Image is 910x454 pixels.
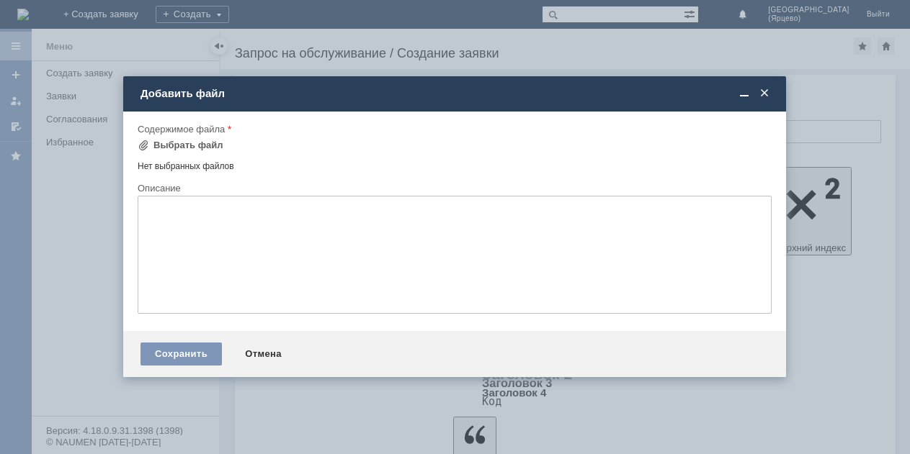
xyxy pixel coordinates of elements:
div: Описание [138,183,769,193]
div: Нет выбранных файлов [138,155,772,172]
div: Содержимое файла [138,124,769,134]
span: Свернуть (Ctrl + M) [737,87,751,100]
div: Выбрать файл [153,140,223,151]
div: Добавить файл [140,87,772,100]
span: Закрыть [757,87,772,100]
